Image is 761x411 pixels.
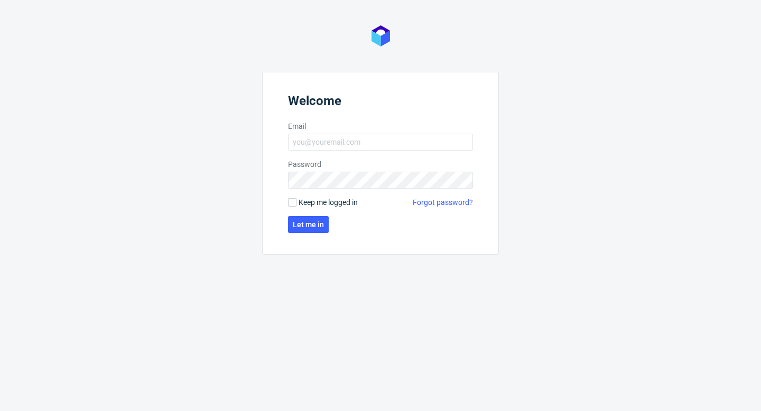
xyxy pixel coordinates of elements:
[293,221,324,228] span: Let me in
[288,216,329,233] button: Let me in
[413,197,473,208] a: Forgot password?
[288,94,473,113] header: Welcome
[288,134,473,151] input: you@youremail.com
[288,159,473,170] label: Password
[288,121,473,132] label: Email
[299,197,358,208] span: Keep me logged in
